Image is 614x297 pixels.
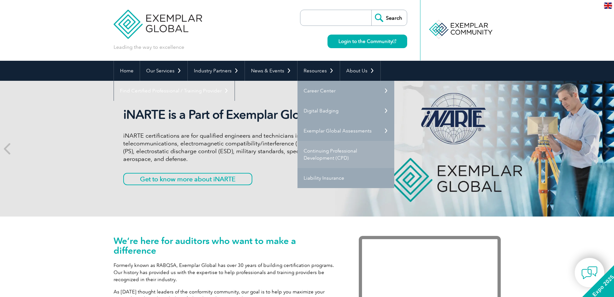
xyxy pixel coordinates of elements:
[114,81,235,101] a: Find Certified Professional / Training Provider
[297,101,394,121] a: Digital Badging
[581,265,598,281] img: contact-chat.png
[297,141,394,168] a: Continuing Professional Development (CPD)
[604,3,612,9] img: en
[140,61,187,81] a: Our Services
[114,61,140,81] a: Home
[327,35,407,48] a: Login to the Community
[114,262,339,283] p: Formerly known as RABQSA, Exemplar Global has over 30 years of building certification programs. O...
[114,236,339,255] h1: We’re here for auditors who want to make a difference
[393,39,396,43] img: open_square.png
[297,81,394,101] a: Career Center
[297,168,394,188] a: Liability Insurance
[114,44,184,51] p: Leading the way to excellence
[340,61,380,81] a: About Us
[123,173,252,185] a: Get to know more about iNARTE
[188,61,245,81] a: Industry Partners
[297,121,394,141] a: Exemplar Global Assessments
[123,132,365,163] p: iNARTE certifications are for qualified engineers and technicians in the fields of telecommunicat...
[123,107,365,122] h2: iNARTE is a Part of Exemplar Global
[371,10,407,26] input: Search
[297,61,340,81] a: Resources
[245,61,297,81] a: News & Events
